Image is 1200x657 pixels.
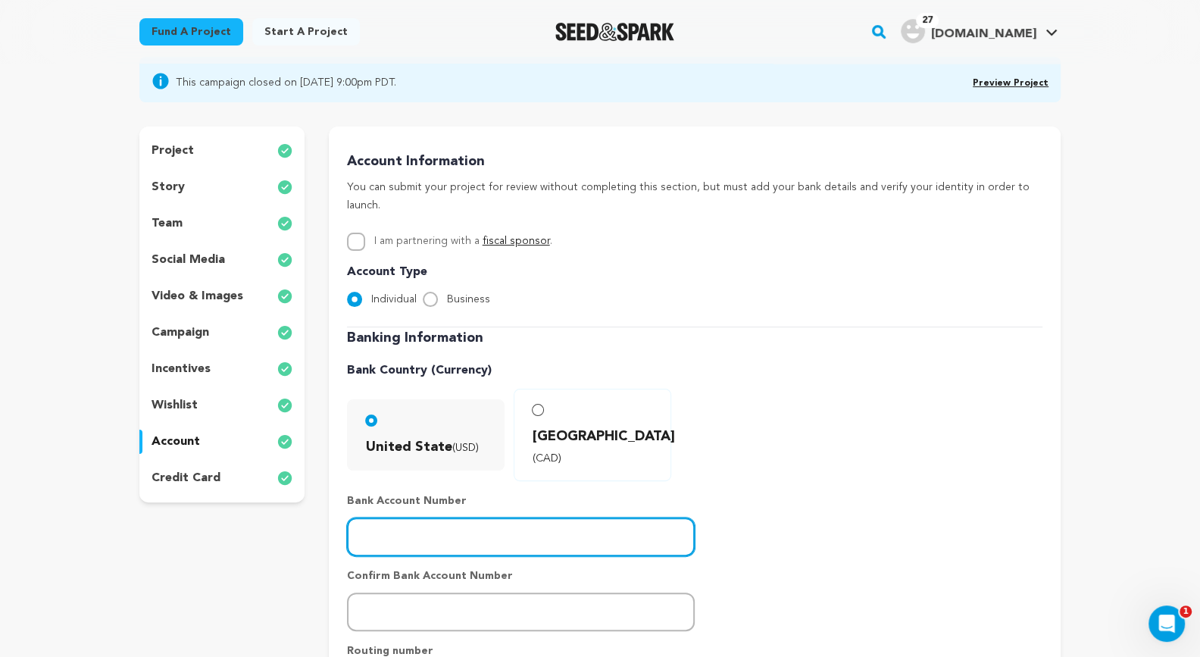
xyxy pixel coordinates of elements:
[277,142,292,160] img: check-circle-full.svg
[152,360,211,378] p: incentives
[277,433,292,451] img: check-circle-full.svg
[452,443,479,453] span: (USD)
[374,236,480,246] span: I am partnering with a
[277,287,292,305] img: check-circle-full.svg
[347,179,1042,215] p: You can submit your project for review without completing this section, but must add your bank de...
[1180,605,1192,618] span: 1
[347,361,1042,380] p: Bank Country (Currency)
[347,151,1042,173] p: Account Information
[152,178,185,196] p: story
[533,426,658,468] span: [GEOGRAPHIC_DATA]
[898,16,1061,43] a: Hrproductions.Studio's Profile
[347,263,1042,281] p: Account Type
[152,142,194,160] p: project
[898,16,1061,48] span: Hrproductions.Studio's Profile
[347,568,695,583] p: Confirm Bank Account Number
[152,396,198,415] p: wishlist
[555,23,674,41] img: Seed&Spark Logo Dark Mode
[139,430,305,454] button: account
[152,251,225,269] p: social media
[901,19,925,43] img: user.png
[374,236,552,246] label: .
[366,436,492,458] span: United State
[931,28,1036,40] span: [DOMAIN_NAME]
[139,466,305,490] button: credit card
[152,469,220,487] p: credit card
[277,178,292,196] img: check-circle-full.svg
[347,493,695,508] p: Bank Account Number
[277,324,292,342] img: check-circle-full.svg
[533,453,561,464] span: (CAD)
[139,248,305,272] button: social media
[139,139,305,163] button: project
[139,18,243,45] a: Fund a project
[973,79,1048,88] a: Preview Project
[252,18,360,45] a: Start a project
[152,433,200,451] p: account
[139,175,305,199] button: story
[139,357,305,381] button: incentives
[447,294,490,305] span: Business
[152,287,243,305] p: video & images
[371,294,417,305] span: Individual
[347,327,1042,349] p: Banking Information
[152,324,209,342] p: campaign
[176,72,396,90] span: This campaign closed on [DATE] 9:00pm PDT.
[277,396,292,415] img: check-circle-full.svg
[916,13,939,28] span: 27
[139,284,305,308] button: video & images
[139,393,305,418] button: wishlist
[277,214,292,233] img: check-circle-full.svg
[139,211,305,236] button: team
[901,19,1036,43] div: Hrproductions.Studio's Profile
[277,469,292,487] img: check-circle-full.svg
[152,214,183,233] p: team
[483,236,550,246] a: fiscal sponsor
[1148,605,1185,642] iframe: Intercom live chat
[555,23,674,41] a: Seed&Spark Homepage
[277,360,292,378] img: check-circle-full.svg
[139,321,305,345] button: campaign
[277,251,292,269] img: check-circle-full.svg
